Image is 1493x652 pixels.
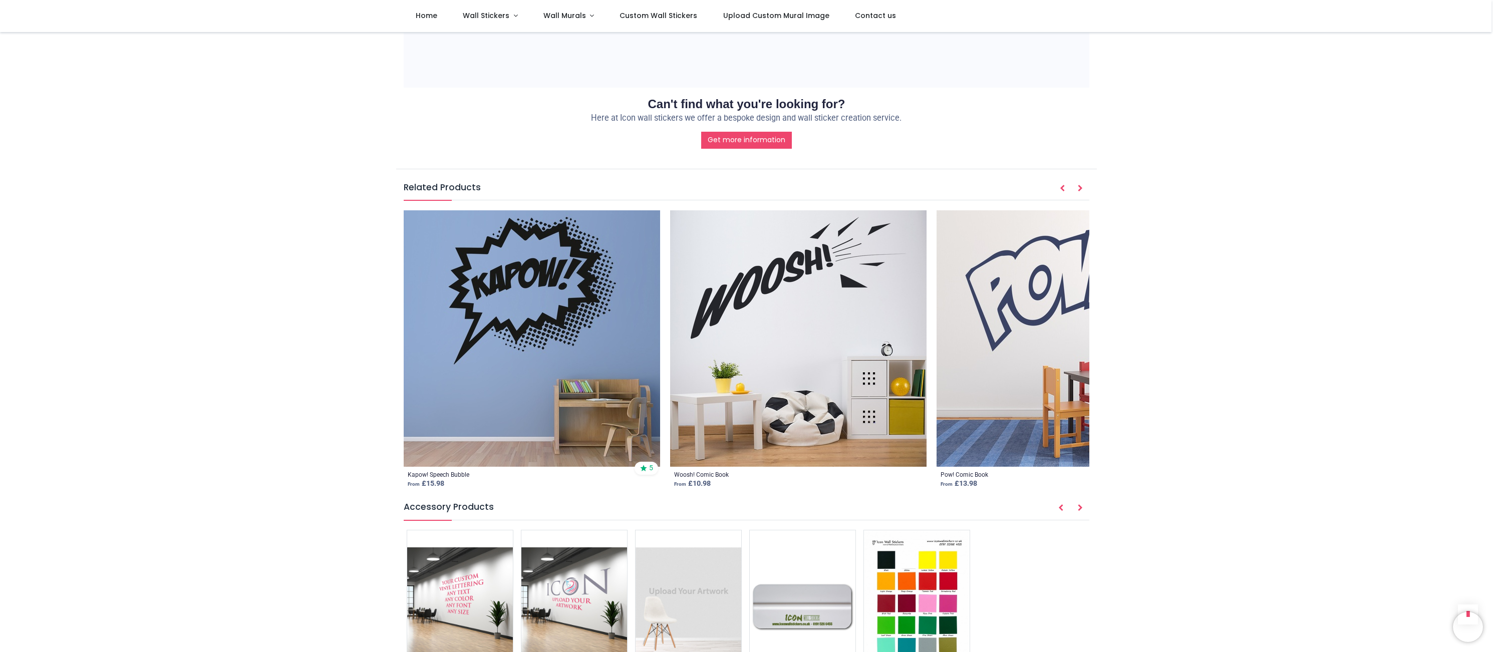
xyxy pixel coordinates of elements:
a: Get more information [701,132,792,149]
h2: Can't find what you're looking for? [404,96,1090,113]
span: From [674,481,686,487]
h5: Related Products [404,181,1090,200]
button: Prev [1053,180,1071,197]
span: Wall Murals [543,11,586,21]
iframe: Brevo live chat [1453,612,1483,642]
span: Home [416,11,437,21]
a: Kapow! Speech Bubble [408,471,469,479]
span: From [941,481,953,487]
img: Kapow! Speech Bubble Wall Sticker [404,210,660,467]
button: Next [1071,500,1089,517]
p: Here at Icon wall stickers we offer a bespoke design and wall sticker creation service. [404,113,1090,124]
span: Wall Stickers [463,11,509,21]
span: From [408,481,420,487]
span: Custom Wall Stickers [620,11,697,21]
button: Next [1071,180,1089,197]
button: Prev [1052,500,1070,517]
span: Contact us [855,11,896,21]
strong: £ 15.98 [408,479,444,488]
img: Woosh! Comic Book Wall Sticker [670,210,927,467]
strong: £ 10.98 [674,479,711,488]
span: Upload Custom Mural Image [723,11,829,21]
h5: Accessory Products [404,501,1090,520]
strong: £ 13.98 [941,479,977,488]
a: Pow! Comic Book [941,471,988,479]
img: Pow! Comic Book Wall Sticker [937,210,1193,467]
a: Woosh! Comic Book [674,471,729,479]
span: 5 [649,463,653,473]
